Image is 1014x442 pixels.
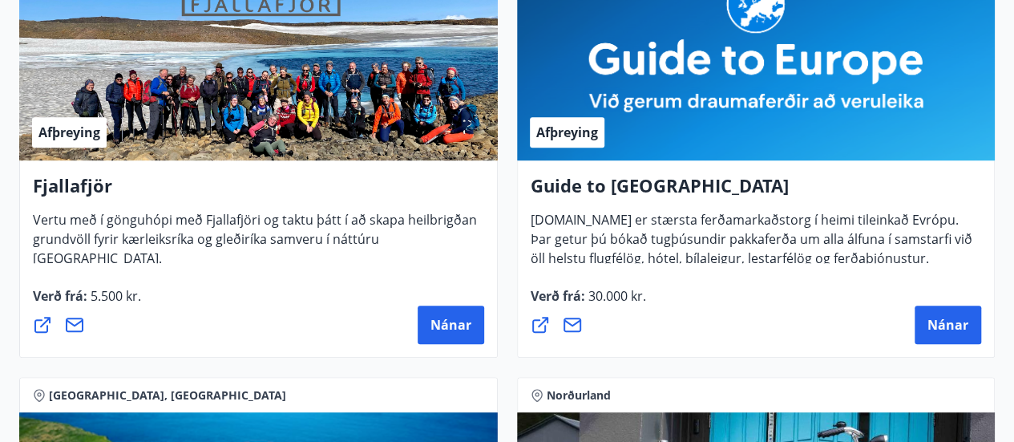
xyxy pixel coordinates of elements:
[430,316,471,334] span: Nánar
[927,316,968,334] span: Nánar
[38,124,100,141] span: Afþreying
[531,287,646,318] span: Verð frá :
[418,306,484,344] button: Nánar
[87,287,141,305] span: 5.500 kr.
[547,387,611,403] span: Norðurland
[33,287,141,318] span: Verð frá :
[531,211,972,280] span: [DOMAIN_NAME] er stærsta ferðamarkaðstorg í heimi tileinkað Evrópu. Þar getur þú bókað tugþúsundi...
[33,211,477,280] span: Vertu með í gönguhópi með Fjallafjöri og taktu þátt í að skapa heilbrigðan grundvöll fyrir kærlei...
[536,124,598,141] span: Afþreying
[915,306,981,344] button: Nánar
[33,173,484,210] h4: Fjallafjör
[49,387,286,403] span: [GEOGRAPHIC_DATA], [GEOGRAPHIC_DATA]
[531,173,982,210] h4: Guide to [GEOGRAPHIC_DATA]
[585,287,646,305] span: 30.000 kr.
